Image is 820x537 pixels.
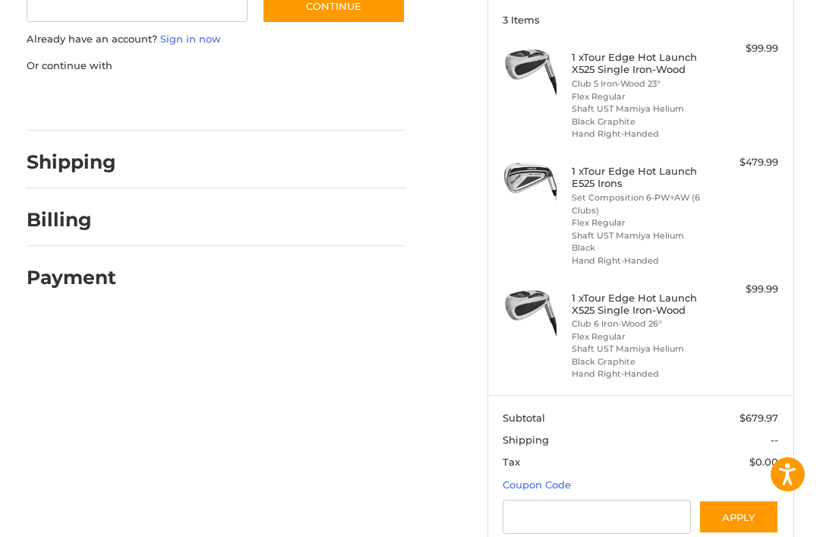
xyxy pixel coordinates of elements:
[572,191,706,216] li: Set Composition 6-PW+AW (6 Clubs)
[572,216,706,229] li: Flex Regular
[27,266,116,289] h2: Payment
[503,479,571,491] a: Coupon Code
[695,496,820,537] iframe: Google Customer Reviews
[740,412,778,424] span: $679.97
[503,434,549,446] span: Shipping
[572,317,706,330] li: Club 6 Iron-Wood 26°
[572,254,706,267] li: Hand Right-Handed
[503,412,545,424] span: Subtotal
[572,229,706,254] li: Shaft UST Mamiya Helium Black
[27,208,115,232] h2: Billing
[160,33,221,45] a: Sign in now
[27,58,405,74] p: Or continue with
[150,88,264,115] iframe: PayPal-paylater
[572,128,706,141] li: Hand Right-Handed
[771,434,778,446] span: --
[709,282,778,297] div: $99.99
[572,103,706,128] li: Shaft UST Mamiya Helium Black Graphite
[572,165,706,190] h4: 1 x Tour Edge Hot Launch E525 Irons
[709,155,778,170] div: $479.99
[709,41,778,56] div: $99.99
[21,88,135,115] iframe: PayPal-paypal
[572,292,706,317] h4: 1 x Tour Edge Hot Launch X525 Single Iron-Wood
[572,77,706,90] li: Club 5 Iron-Wood 23°
[572,343,706,368] li: Shaft UST Mamiya Helium Black Graphite
[503,500,691,534] input: Gift Certificate or Coupon Code
[749,456,778,468] span: $0.00
[503,14,778,26] h3: 3 Items
[503,456,520,468] span: Tax
[572,51,706,76] h4: 1 x Tour Edge Hot Launch X525 Single Iron-Wood
[279,88,393,115] iframe: PayPal-venmo
[572,330,706,343] li: Flex Regular
[572,368,706,381] li: Hand Right-Handed
[572,90,706,103] li: Flex Regular
[27,32,405,47] p: Already have an account?
[27,150,116,174] h2: Shipping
